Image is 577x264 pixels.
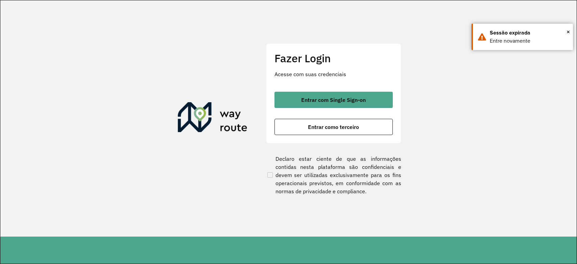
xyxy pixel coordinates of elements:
div: Entre novamente [490,37,568,45]
p: Acesse com suas credenciais [274,70,393,78]
label: Declaro estar ciente de que as informações contidas nesta plataforma são confidenciais e devem se... [266,155,401,195]
button: button [274,92,393,108]
div: Sessão expirada [490,29,568,37]
h2: Fazer Login [274,52,393,65]
span: × [567,27,570,37]
span: Entrar com Single Sign-on [301,97,366,103]
img: Roteirizador AmbevTech [178,102,247,135]
span: Entrar como terceiro [308,124,359,130]
button: Close [567,27,570,37]
button: button [274,119,393,135]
